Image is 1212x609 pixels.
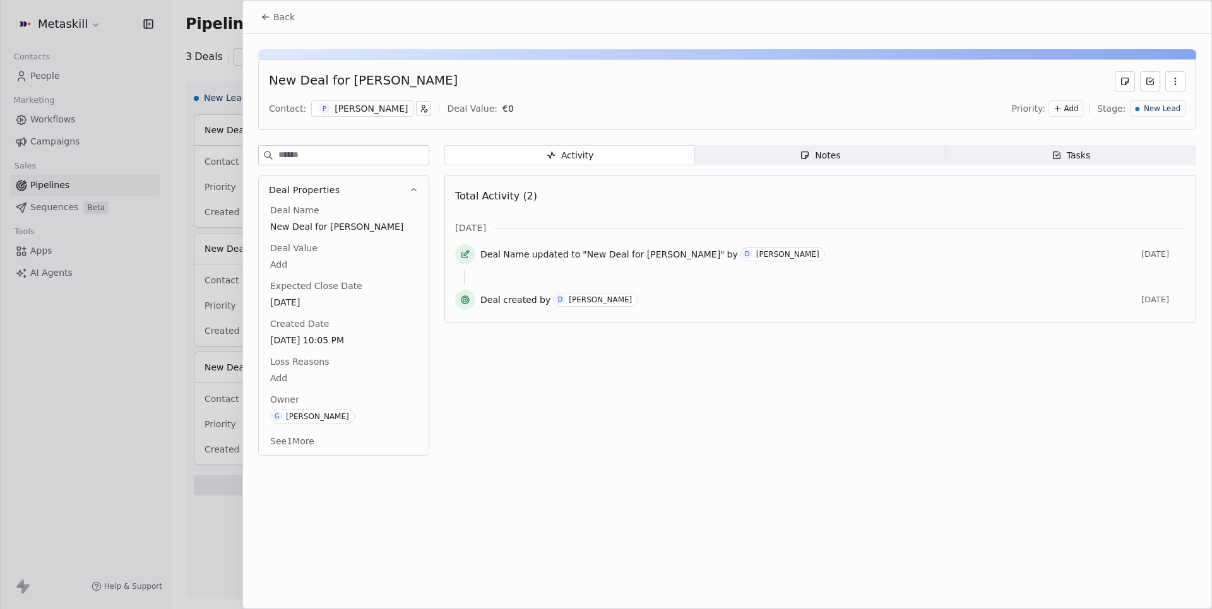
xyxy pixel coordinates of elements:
[268,355,331,368] span: Loss Reasons
[268,317,331,330] span: Created Date
[745,249,750,259] div: D
[286,412,349,421] div: [PERSON_NAME]
[455,190,537,202] span: Total Activity (2)
[259,176,429,204] button: Deal Properties
[502,103,514,114] span: € 0
[268,242,320,254] span: Deal Value
[532,248,581,261] span: updated to
[253,6,302,28] button: Back
[756,250,819,259] div: [PERSON_NAME]
[270,258,417,271] span: Add
[273,11,295,23] span: Back
[569,295,632,304] div: [PERSON_NAME]
[800,149,840,162] div: Notes
[1012,102,1046,115] span: Priority:
[259,204,429,455] div: Deal Properties
[263,430,322,452] button: See1More
[1052,149,1091,162] div: Tasks
[480,248,530,261] span: Deal Name
[455,222,486,234] span: [DATE]
[447,102,497,115] div: Deal Value:
[583,248,724,261] span: "New Deal for [PERSON_NAME]"
[270,296,417,309] span: [DATE]
[270,220,417,233] span: New Deal for [PERSON_NAME]
[269,71,458,92] div: New Deal for [PERSON_NAME]
[1064,103,1079,114] span: Add
[480,293,550,306] span: Deal created by
[335,102,408,115] div: [PERSON_NAME]
[269,184,340,196] span: Deal Properties
[268,393,302,406] span: Owner
[269,102,306,115] div: Contact:
[270,334,417,346] span: [DATE] 10:05 PM
[557,295,562,305] div: D
[727,248,738,261] span: by
[268,280,365,292] span: Expected Close Date
[275,411,280,422] div: G
[1141,295,1185,305] span: [DATE]
[1141,249,1185,259] span: [DATE]
[268,204,322,216] span: Deal Name
[1144,103,1180,114] span: New Lead
[1097,102,1126,115] span: Stage:
[319,103,330,114] span: P
[270,372,417,384] span: Add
